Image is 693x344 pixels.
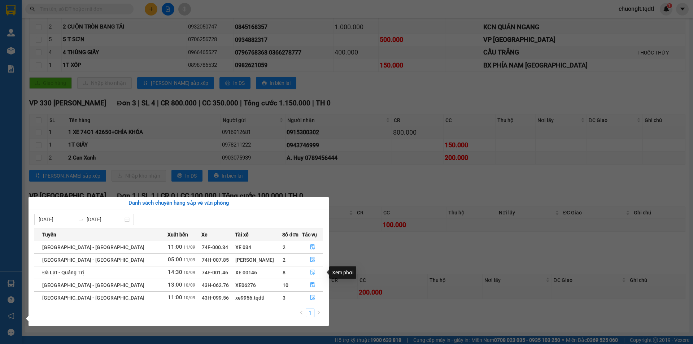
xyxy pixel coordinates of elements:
[302,231,317,239] span: Tác vụ
[42,282,144,288] span: [GEOGRAPHIC_DATA] - [GEOGRAPHIC_DATA]
[183,270,195,275] span: 10/09
[235,243,282,251] div: XE 034
[306,309,314,317] a: 1
[39,215,75,223] input: Từ ngày
[202,257,229,263] span: 74H-007.85
[297,309,306,317] li: Previous Page
[282,231,298,239] span: Số đơn
[202,282,229,288] span: 43H-062.76
[235,256,282,264] div: [PERSON_NAME]
[302,267,323,278] button: file-done
[302,254,323,266] button: file-done
[283,295,286,301] span: 3
[202,244,228,250] span: 74F-000.34
[310,257,315,263] span: file-done
[42,231,56,239] span: Tuyến
[183,295,195,300] span: 10/09
[235,294,282,302] div: xe9956.tqdtl
[42,270,84,275] span: Đà Lạt - Quảng Trị
[168,282,182,288] span: 13:00
[168,244,182,250] span: 11:00
[302,241,323,253] button: file-done
[283,270,286,275] span: 8
[87,215,123,223] input: Đến ngày
[235,269,282,276] div: XE 00146
[299,310,304,315] span: left
[283,257,286,263] span: 2
[302,292,323,304] button: file-done
[283,244,286,250] span: 2
[235,281,282,289] div: XE06276
[167,231,188,239] span: Xuất bến
[34,199,323,208] div: Danh sách chuyến hàng sắp về văn phòng
[306,309,314,317] li: 1
[183,245,195,250] span: 11/09
[202,295,229,301] span: 43H-099.56
[235,231,249,239] span: Tài xế
[329,266,356,279] div: Xem phơi
[42,295,144,301] span: [GEOGRAPHIC_DATA] - [GEOGRAPHIC_DATA]
[42,257,144,263] span: [GEOGRAPHIC_DATA] - [GEOGRAPHIC_DATA]
[317,310,321,315] span: right
[183,257,195,262] span: 11/09
[168,294,182,301] span: 11:00
[314,309,323,317] li: Next Page
[310,270,315,275] span: file-done
[310,295,315,301] span: file-done
[297,309,306,317] button: left
[283,282,288,288] span: 10
[310,282,315,288] span: file-done
[168,269,182,275] span: 14:30
[202,270,228,275] span: 74F-001.46
[314,309,323,317] button: right
[42,244,144,250] span: [GEOGRAPHIC_DATA] - [GEOGRAPHIC_DATA]
[201,231,208,239] span: Xe
[78,217,84,222] span: to
[168,256,182,263] span: 05:00
[302,279,323,291] button: file-done
[310,244,315,250] span: file-done
[183,283,195,288] span: 10/09
[78,217,84,222] span: swap-right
